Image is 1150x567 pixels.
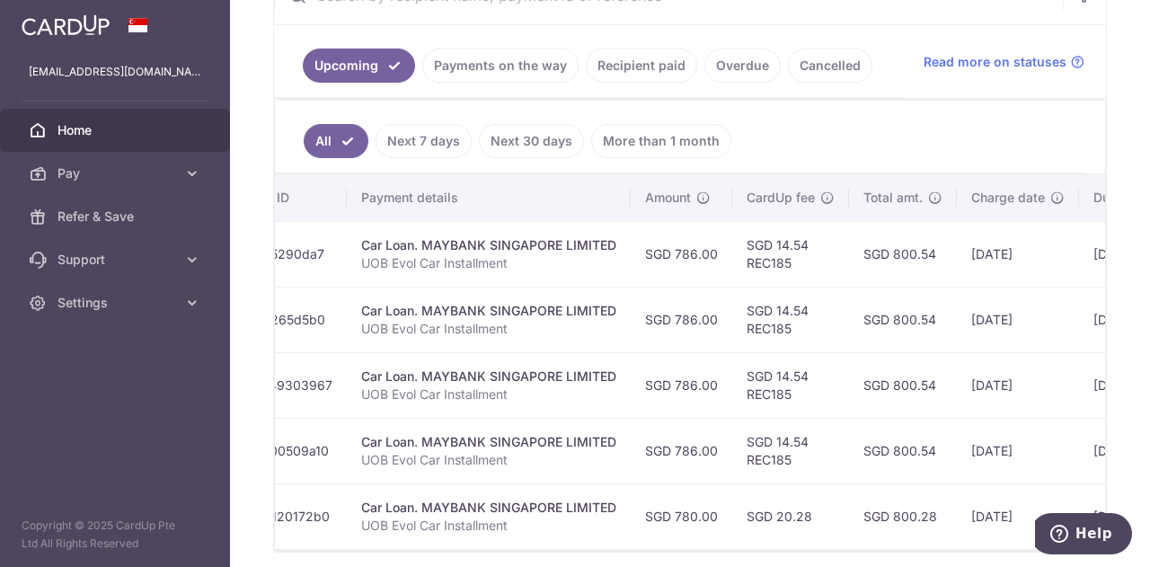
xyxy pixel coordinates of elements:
a: Upcoming [303,49,415,83]
a: Overdue [704,49,781,83]
td: txn_76349303967 [207,352,347,418]
td: SGD 800.54 [849,418,957,483]
span: Total amt. [863,189,923,207]
a: Cancelled [788,49,872,83]
a: Next 30 days [479,124,584,158]
span: Due date [1093,189,1147,207]
td: txn_f153265d5b0 [207,287,347,352]
span: Home [57,121,176,139]
span: Refer & Save [57,208,176,226]
div: Car Loan. MAYBANK SINGAPORE LIMITED [361,302,616,320]
div: Car Loan. MAYBANK SINGAPORE LIMITED [361,433,616,451]
td: SGD 14.54 REC185 [732,287,849,352]
td: SGD 786.00 [631,221,732,287]
p: UOB Evol Car Installment [361,320,616,338]
span: Amount [645,189,691,207]
a: Read more on statuses [924,53,1084,71]
th: Payment ID [207,174,347,221]
td: SGD 800.28 [849,483,957,549]
p: UOB Evol Car Installment [361,517,616,535]
th: Payment details [347,174,631,221]
p: [EMAIL_ADDRESS][DOMAIN_NAME] [29,63,201,81]
div: Car Loan. MAYBANK SINGAPORE LIMITED [361,499,616,517]
span: Settings [57,294,176,312]
span: Support [57,251,176,269]
td: SGD 786.00 [631,287,732,352]
td: SGD 20.28 [732,483,849,549]
p: UOB Evol Car Installment [361,254,616,272]
td: txn_f57c5290da7 [207,221,347,287]
div: Car Loan. MAYBANK SINGAPORE LIMITED [361,368,616,385]
td: txn_386d20172b0 [207,483,347,549]
td: SGD 786.00 [631,418,732,483]
td: SGD 800.54 [849,287,957,352]
td: [DATE] [957,352,1079,418]
iframe: Opens a widget where you can find more information [1035,513,1132,558]
img: CardUp [22,14,110,36]
td: txn_26600509a10 [207,418,347,483]
p: UOB Evol Car Installment [361,451,616,469]
td: SGD 14.54 REC185 [732,352,849,418]
a: Payments on the way [422,49,579,83]
td: SGD 780.00 [631,483,732,549]
span: Charge date [971,189,1045,207]
a: Next 7 days [376,124,472,158]
td: SGD 14.54 REC185 [732,418,849,483]
td: SGD 14.54 REC185 [732,221,849,287]
td: SGD 800.54 [849,221,957,287]
span: Pay [57,164,176,182]
td: [DATE] [957,483,1079,549]
p: UOB Evol Car Installment [361,385,616,403]
td: [DATE] [957,287,1079,352]
td: SGD 800.54 [849,352,957,418]
td: [DATE] [957,418,1079,483]
div: Car Loan. MAYBANK SINGAPORE LIMITED [361,236,616,254]
span: Read more on statuses [924,53,1066,71]
td: SGD 786.00 [631,352,732,418]
span: CardUp fee [747,189,815,207]
td: [DATE] [957,221,1079,287]
a: More than 1 month [591,124,731,158]
a: All [304,124,368,158]
a: Recipient paid [586,49,697,83]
